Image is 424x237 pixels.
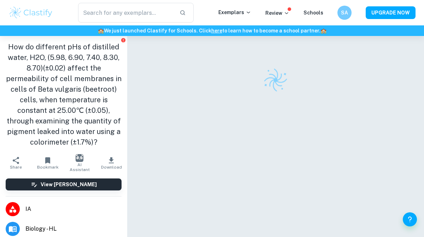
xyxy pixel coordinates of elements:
[78,3,174,23] input: Search for any exemplars...
[8,6,53,20] img: Clastify logo
[37,165,59,170] span: Bookmark
[320,28,326,34] span: 🏫
[1,27,423,35] h6: We just launched Clastify for Schools. Click to learn how to become a school partner.
[32,153,64,173] button: Bookmark
[337,6,352,20] button: SA
[265,9,289,17] p: Review
[25,205,122,213] span: IA
[403,212,417,226] button: Help and Feedback
[341,9,349,17] h6: SA
[95,153,127,173] button: Download
[76,154,83,162] img: AI Assistant
[64,153,95,173] button: AI Assistant
[211,28,222,34] a: here
[10,165,22,170] span: Share
[304,10,323,16] a: Schools
[101,165,122,170] span: Download
[98,28,104,34] span: 🏫
[25,225,122,233] span: Biology - HL
[261,66,290,95] img: Clastify logo
[41,181,97,188] h6: View [PERSON_NAME]
[6,42,122,147] h1: How do different pHs of distilled water, H2O, (5.98, 6.90, 7.40, 8.30, 8.70)(±0.02) affect the pe...
[366,6,416,19] button: UPGRADE NOW
[6,178,122,190] button: View [PERSON_NAME]
[120,37,126,43] button: Report issue
[68,162,91,172] span: AI Assistant
[218,8,251,16] p: Exemplars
